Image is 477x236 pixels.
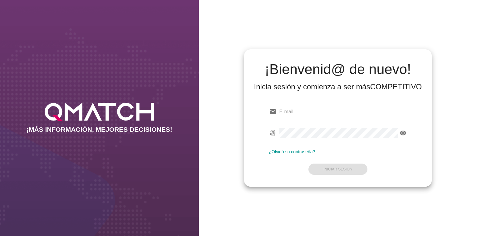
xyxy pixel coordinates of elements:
h2: ¡MÁS INFORMACIÓN, MEJORES DECISIONES! [27,126,172,133]
div: Inicia sesión y comienza a ser más [254,82,422,92]
h2: ¡Bienvenid@ de nuevo! [254,62,422,77]
i: email [269,108,277,116]
strong: COMPETITIVO [370,82,422,91]
input: E-mail [279,107,407,117]
a: ¿Olvidó su contraseña? [269,149,315,154]
i: visibility [399,129,407,137]
i: fingerprint [269,129,277,137]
